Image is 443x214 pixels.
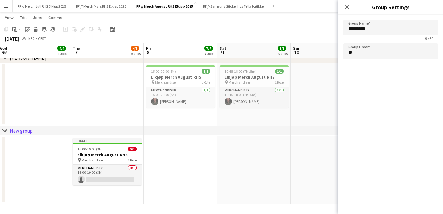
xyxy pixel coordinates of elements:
span: Sun [293,45,301,51]
span: 3/3 [278,46,286,51]
div: 3 Jobs [278,51,288,56]
span: 4/5 [131,46,139,51]
span: Fri [146,45,151,51]
div: 4 Jobs [58,51,67,56]
h3: Elkjøp Merch August RHS [220,74,289,80]
app-job-card: Draft16:00-19:00 (3h)0/1Elkjøp Merch August RHS Merchandiser1 RoleMerchandiser0/116:00-19:00 (3h) [73,138,142,185]
span: 9 / 60 [420,36,438,41]
span: 0/1 [128,147,137,151]
span: Thu [73,45,80,51]
div: 5 Jobs [131,51,141,56]
span: Week 32 [20,36,36,41]
a: View [2,14,16,21]
div: 7 Jobs [205,51,214,56]
span: Sat [220,45,226,51]
div: New group [10,128,33,134]
div: [DATE] [5,36,19,42]
span: Merchandiser [229,80,250,84]
span: 15:00-20:00 (5h) [151,69,176,74]
span: Edit [20,15,27,20]
span: 1 Role [275,80,284,84]
span: 1 Role [201,80,210,84]
button: RF // Merch Juli RHS Elkjøp 2025 [13,0,71,12]
span: Merchandiser [82,158,103,162]
span: Comms [48,15,62,20]
span: Merchandiser [155,80,177,84]
span: Jobs [33,15,42,20]
app-card-role: Merchandiser0/116:00-19:00 (3h) [73,165,142,185]
h3: Elkjøp Merch August RHS [73,152,142,158]
app-card-role: Merchandiser1/115:00-20:00 (5h)[PERSON_NAME] [146,87,215,108]
span: 1/1 [275,69,284,74]
span: 4/4 [57,46,66,51]
div: CEST [38,36,46,41]
app-job-card: 15:00-20:00 (5h)1/1Elkjøp Merch August RHS Merchandiser1 RoleMerchandiser1/115:00-20:00 (5h)[PERS... [146,65,215,108]
a: Edit [17,14,29,21]
app-card-role: Merchandiser1/110:45-18:00 (7h15m)[PERSON_NAME] [220,87,289,108]
button: RF // Merch Mars RHS Elkjøp 2025 [71,0,131,12]
button: RF // Samsung Sticker hos Telia butikker [198,0,270,12]
button: RF // Merch August RHS Elkjøp 2025 [131,0,198,12]
span: 16:00-19:00 (3h) [78,147,102,151]
span: 10 [292,49,301,56]
h3: Elkjøp Merch August RHS [146,74,215,80]
app-job-card: 10:45-18:00 (7h15m)1/1Elkjøp Merch August RHS Merchandiser1 RoleMerchandiser1/110:45-18:00 (7h15m... [220,65,289,108]
div: Draft [73,138,142,143]
span: 1/1 [202,69,210,74]
span: 8 [145,49,151,56]
span: 1 Role [128,158,137,162]
a: Comms [46,14,65,21]
span: 9 [219,49,226,56]
span: 7 [72,49,80,56]
h3: Group Settings [338,3,443,11]
span: 10:45-18:00 (7h15m) [225,69,257,74]
a: Jobs [30,14,45,21]
span: View [5,15,14,20]
span: 7/7 [204,46,213,51]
